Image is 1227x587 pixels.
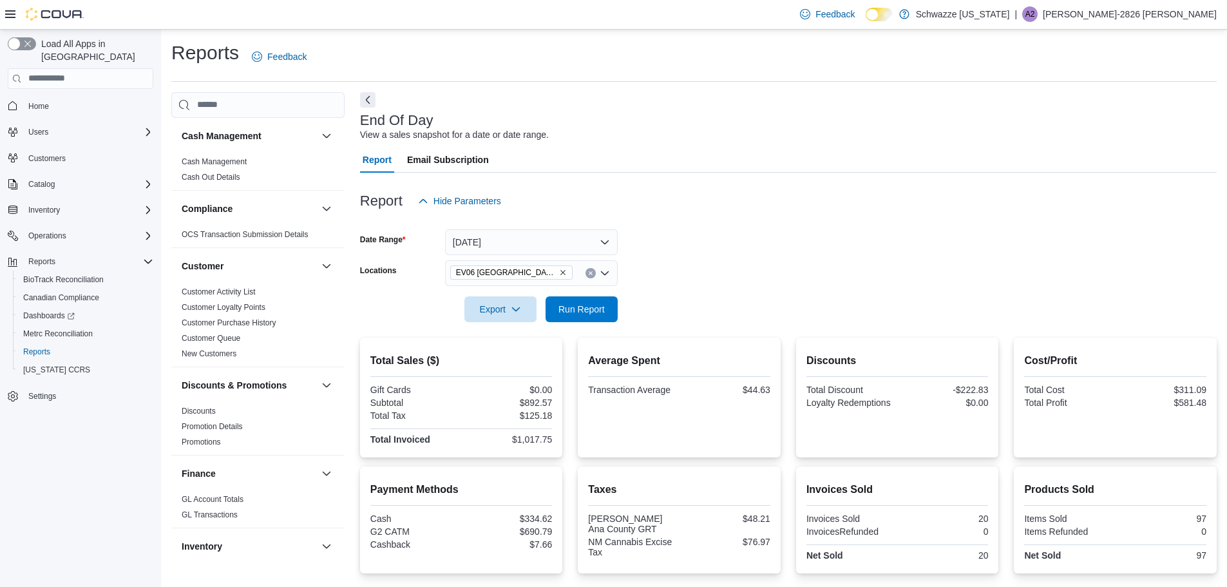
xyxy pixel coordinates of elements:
[182,421,243,432] span: Promotion Details
[28,179,55,189] span: Catalog
[558,303,605,316] span: Run Report
[464,398,552,408] div: $892.57
[28,256,55,267] span: Reports
[23,124,53,140] button: Users
[182,379,287,392] h3: Discounts & Promotions
[413,188,506,214] button: Hide Parameters
[806,550,843,561] strong: Net Sold
[182,467,216,480] h3: Finance
[23,177,153,192] span: Catalog
[806,398,895,408] div: Loyalty Redemptions
[23,329,93,339] span: Metrc Reconciliation
[171,227,345,247] div: Compliance
[182,287,256,297] span: Customer Activity List
[182,407,216,416] a: Discounts
[806,482,989,497] h2: Invoices Sold
[866,21,866,22] span: Dark Mode
[806,514,895,524] div: Invoices Sold
[182,130,316,142] button: Cash Management
[182,202,316,215] button: Compliance
[445,229,618,255] button: [DATE]
[360,113,433,128] h3: End Of Day
[182,202,233,215] h3: Compliance
[23,202,153,218] span: Inventory
[456,266,556,279] span: EV06 [GEOGRAPHIC_DATA]
[18,290,104,305] a: Canadian Compliance
[360,92,376,108] button: Next
[23,293,99,303] span: Canadian Compliance
[370,385,459,395] div: Gift Cards
[23,389,61,404] a: Settings
[588,385,676,395] div: Transaction Average
[182,379,316,392] button: Discounts & Promotions
[806,385,895,395] div: Total Discount
[18,272,153,287] span: BioTrack Reconciliation
[182,334,240,343] a: Customer Queue
[13,289,158,307] button: Canadian Compliance
[182,130,262,142] h3: Cash Management
[585,268,596,278] button: Clear input
[182,260,316,273] button: Customer
[319,378,334,393] button: Discounts & Promotions
[13,361,158,379] button: [US_STATE] CCRS
[18,326,98,342] a: Metrc Reconciliation
[18,272,109,287] a: BioTrack Reconciliation
[182,349,236,359] span: New Customers
[182,495,243,504] a: GL Account Totals
[182,510,238,520] span: GL Transactions
[806,353,989,369] h2: Discounts
[682,514,770,524] div: $48.21
[450,265,573,280] span: EV06 Las Cruces East
[472,296,529,322] span: Export
[370,398,459,408] div: Subtotal
[28,127,48,137] span: Users
[23,347,50,357] span: Reports
[182,172,240,182] span: Cash Out Details
[182,333,240,343] span: Customer Queue
[182,287,256,296] a: Customer Activity List
[360,235,406,245] label: Date Range
[247,44,312,70] a: Feedback
[815,8,855,21] span: Feedback
[360,265,397,276] label: Locations
[182,229,309,240] span: OCS Transaction Submission Details
[13,307,158,325] a: Dashboards
[182,406,216,416] span: Discounts
[18,308,153,323] span: Dashboards
[28,153,66,164] span: Customers
[182,173,240,182] a: Cash Out Details
[18,308,80,323] a: Dashboards
[1043,6,1217,22] p: [PERSON_NAME]-2826 [PERSON_NAME]
[18,362,153,378] span: Washington CCRS
[588,537,676,557] div: NM Cannabis Excise Tax
[171,154,345,190] div: Cash Management
[28,231,66,241] span: Operations
[18,326,153,342] span: Metrc Reconciliation
[182,349,236,358] a: New Customers
[3,201,158,219] button: Inventory
[182,302,265,313] span: Customer Loyalty Points
[1024,526,1112,537] div: Items Refunded
[1024,550,1061,561] strong: Net Sold
[23,98,153,114] span: Home
[3,387,158,405] button: Settings
[1024,385,1112,395] div: Total Cost
[182,157,247,166] a: Cash Management
[795,1,860,27] a: Feedback
[182,494,243,505] span: GL Account Totals
[464,385,552,395] div: $0.00
[588,353,770,369] h2: Average Spent
[464,296,537,322] button: Export
[13,325,158,343] button: Metrc Reconciliation
[13,271,158,289] button: BioTrack Reconciliation
[370,526,459,537] div: G2 CATM
[866,8,893,21] input: Dark Mode
[1014,6,1017,22] p: |
[23,151,71,166] a: Customers
[18,344,55,360] a: Reports
[900,526,988,537] div: 0
[23,274,104,285] span: BioTrack Reconciliation
[370,434,430,445] strong: Total Invoiced
[559,269,567,276] button: Remove EV06 Las Cruces East from selection in this group
[900,398,988,408] div: $0.00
